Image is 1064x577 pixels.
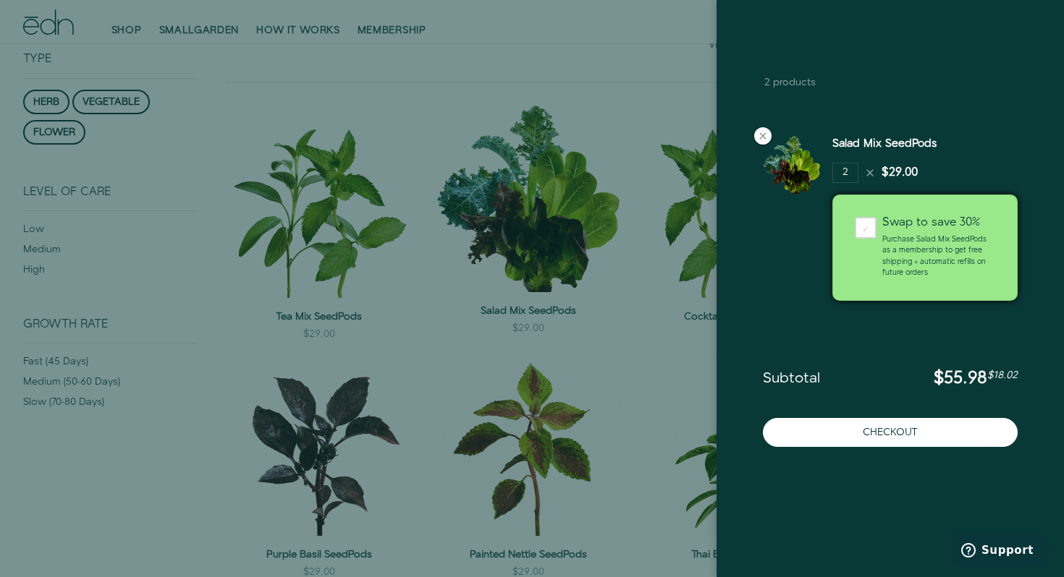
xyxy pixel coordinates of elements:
img: Salad Mix SeedPods [763,136,821,194]
a: Cart [764,46,844,72]
span: $55.98 [934,366,987,390]
span: $18.02 [987,368,1018,382]
p: Purchase Salad Mix SeedPods as a membership to get free shipping + automatic refills on future or... [882,234,995,278]
a: Salad Mix SeedPods [832,136,937,151]
div: ✓ [855,217,877,239]
span: Subtotal [763,370,820,388]
span: products [773,75,816,90]
iframe: Opens a widget where you can find more information [951,534,1050,570]
button: Checkout [763,418,1018,447]
div: $29.00 [882,165,918,181]
div: Swap to save 30% [882,217,995,228]
span: 2 [764,75,770,90]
